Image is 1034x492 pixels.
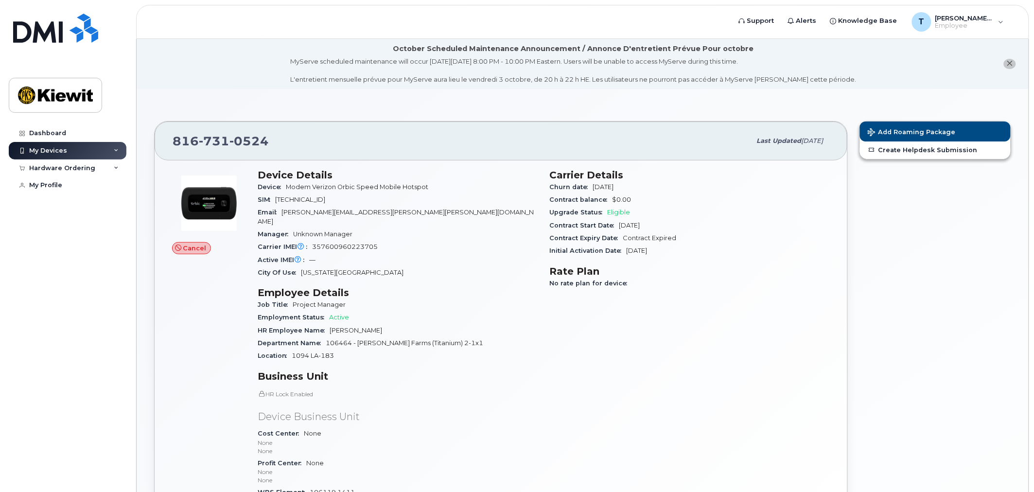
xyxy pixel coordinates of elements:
span: [DATE] [802,137,824,144]
span: 0524 [229,134,269,148]
span: HR Employee Name [258,327,330,334]
span: Job Title [258,301,293,308]
span: SIM [258,196,275,203]
span: Employment Status [258,314,329,321]
a: Create Helpdesk Submission [860,141,1011,159]
span: Upgrade Status [550,209,608,216]
p: None [258,468,538,476]
span: 1094 LA-183 [292,352,334,359]
span: Active [329,314,349,321]
span: Eligible [608,209,631,216]
p: Device Business Unit [258,410,538,424]
span: 357600960223705 [312,243,378,250]
span: [DATE] [593,183,614,191]
div: October Scheduled Maintenance Announcement / Annonce D'entretient Prévue Pour octobre [393,44,754,54]
span: Churn date [550,183,593,191]
span: Device [258,183,286,191]
span: Profit Center [258,459,306,467]
span: None [258,459,538,485]
span: Last updated [757,137,802,144]
span: City Of Use [258,269,301,276]
span: [PERSON_NAME] [330,327,382,334]
span: 731 [199,134,229,148]
span: [PERSON_NAME][EMAIL_ADDRESS][PERSON_NAME][PERSON_NAME][DOMAIN_NAME] [258,209,534,225]
span: Project Manager [293,301,346,308]
span: [US_STATE][GEOGRAPHIC_DATA] [301,269,403,276]
h3: Business Unit [258,370,538,382]
span: Carrier IMEI [258,243,312,250]
img: image20231002-3703462-fz9zi0.jpeg [180,174,238,232]
span: Unknown Manager [293,230,352,238]
span: Contract Expired [623,234,677,242]
span: Contract Expiry Date [550,234,623,242]
h3: Device Details [258,169,538,181]
span: Email [258,209,281,216]
span: Location [258,352,292,359]
span: Cost Center [258,430,304,437]
div: MyServe scheduled maintenance will occur [DATE][DATE] 8:00 PM - 10:00 PM Eastern. Users will be u... [290,57,857,84]
span: Cancel [183,244,207,253]
span: None [258,430,538,455]
button: close notification [1004,59,1016,69]
span: [TECHNICAL_ID] [275,196,325,203]
span: 106464 - [PERSON_NAME] Farms (Titanium) 2-1x1 [326,339,483,347]
p: None [258,447,538,455]
span: Contract balance [550,196,613,203]
p: None [258,476,538,484]
span: Modem Verizon Orbic Speed Mobile Hotspot [286,183,428,191]
span: Manager [258,230,293,238]
span: [DATE] [619,222,640,229]
h3: Carrier Details [550,169,830,181]
span: Active IMEI [258,256,309,264]
span: Contract Start Date [550,222,619,229]
span: No rate plan for device [550,280,632,287]
span: — [309,256,315,264]
span: [DATE] [627,247,648,254]
h3: Rate Plan [550,265,830,277]
p: None [258,439,538,447]
span: Initial Activation Date [550,247,627,254]
span: $0.00 [613,196,631,203]
p: HR Lock Enabled [258,390,538,398]
span: Add Roaming Package [868,128,956,138]
h3: Employee Details [258,287,538,299]
button: Add Roaming Package [860,122,1011,141]
span: 816 [173,134,269,148]
span: Department Name [258,339,326,347]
